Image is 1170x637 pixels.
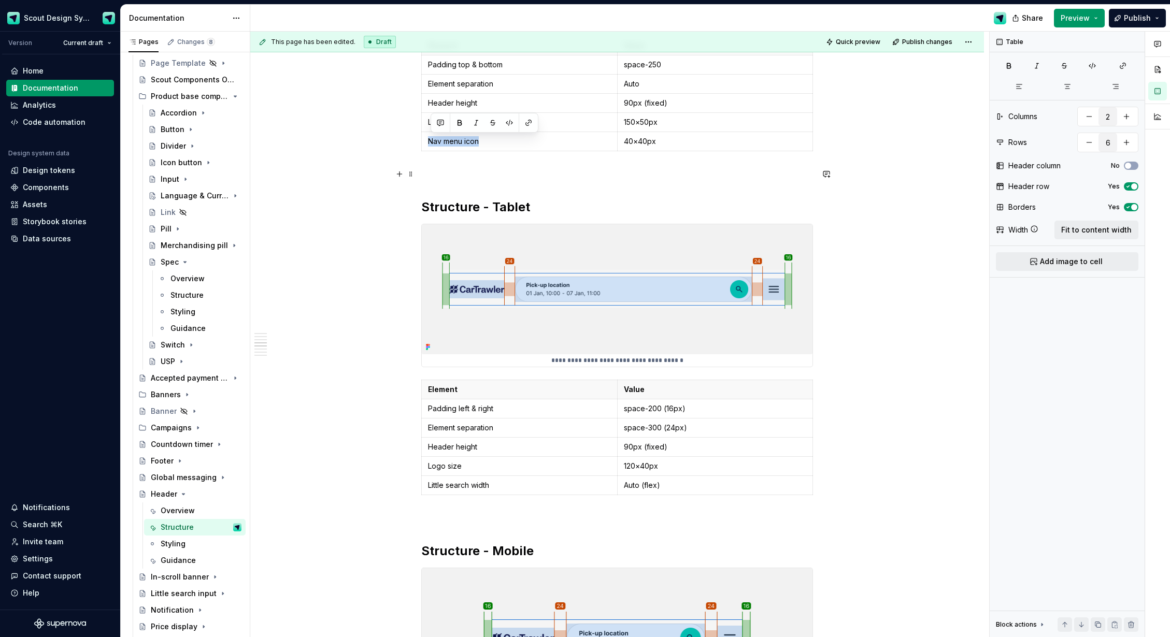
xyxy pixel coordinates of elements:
a: Input [144,171,246,187]
div: Accepted payment types [151,373,229,383]
div: Width [1008,225,1028,235]
span: Draft [376,38,392,46]
a: Guidance [154,320,246,337]
div: Price display [151,621,197,632]
div: Borders [1008,202,1036,212]
img: Design Ops [103,12,115,24]
a: Page Template [134,55,246,71]
img: e611c74b-76fc-4ef0-bafa-dc494cd4cb8a.png [7,12,20,24]
div: Page Template [151,58,206,68]
div: Design system data [8,149,69,157]
div: Header row [1008,181,1049,192]
button: Quick preview [823,35,885,49]
a: Data sources [6,230,114,247]
div: Changes [177,38,215,46]
div: Guidance [170,323,206,334]
a: In-scroll banner [134,569,246,585]
a: Overview [144,502,246,519]
div: Styling [161,539,186,549]
button: Publish [1109,9,1166,27]
label: Yes [1108,203,1120,211]
label: No [1111,162,1120,170]
div: Header column [1008,161,1061,171]
div: Styling [170,307,195,317]
a: Language & Currency input [144,187,246,204]
p: Logo size [428,461,611,471]
a: Analytics [6,97,114,113]
div: Settings [23,554,53,564]
div: Components [23,182,69,193]
p: Element [428,384,611,395]
div: Accordion [161,108,197,118]
div: Spec [161,257,179,267]
div: Guidance [161,555,196,566]
div: Rows [1008,137,1027,148]
span: Current draft [63,39,103,47]
a: Switch [144,337,246,353]
p: 90px (fixed) [624,98,807,108]
div: Merchandising pill [161,240,228,251]
p: 150×50px [624,117,807,127]
div: Language & Currency input [161,191,229,201]
a: Merchandising pill [144,237,246,254]
a: Accepted payment types [134,370,246,386]
p: Little search width [428,480,611,490]
p: Nav menu icon [428,136,611,147]
div: Scout Components Overview [151,75,236,85]
div: Assets [23,199,47,210]
div: Switch [161,340,185,350]
div: Product base components [134,88,246,105]
div: Banners [151,389,181,400]
div: Global messaging [151,472,217,483]
p: space-200 (16px) [624,403,807,414]
p: space-250 [624,60,807,70]
div: Data sources [23,234,71,244]
a: StructureDesign Ops [144,519,246,535]
p: Header height [428,442,611,452]
h2: Structure - Tablet [421,199,813,215]
a: Icon button [144,154,246,171]
a: Scout Components Overview [134,71,246,88]
div: Header [151,489,177,499]
a: Components [6,179,114,196]
a: Styling [144,535,246,552]
div: Divider [161,141,186,151]
a: Pill [144,221,246,237]
div: Documentation [129,13,227,23]
a: Price display [134,618,246,635]
a: Storybook stories [6,213,114,230]
button: Preview [1054,9,1105,27]
button: Help [6,585,114,601]
div: Link [161,207,176,218]
div: Banners [134,386,246,403]
div: Campaigns [151,423,192,433]
a: Header [134,486,246,502]
div: Pill [161,224,172,234]
p: Value [624,384,807,395]
p: Auto [624,79,807,89]
div: Structure [170,290,204,300]
div: Invite team [23,537,63,547]
div: Contact support [23,571,81,581]
a: Spec [144,254,246,270]
img: Design Ops [233,523,241,531]
p: space-300 (24px) [624,423,807,433]
div: Input [161,174,179,184]
p: Element separation [428,423,611,433]
a: Home [6,63,114,79]
a: Banner [134,403,246,419]
button: Search ⌘K [6,516,114,533]
div: Search ⌘K [23,519,62,530]
a: Countdown timer [134,436,246,453]
span: Add image to cell [1040,256,1103,267]
div: Little search input [151,588,217,599]
p: Padding left & right [428,403,611,414]
button: Current draft [59,36,116,50]
div: Overview [161,505,195,516]
button: Fit to content width [1054,221,1138,239]
a: Settings [6,551,114,567]
button: Scout Design SystemDesign Ops [2,7,118,29]
div: Design tokens [23,165,75,176]
a: Divider [144,138,246,154]
div: Scout Design System [24,13,90,23]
